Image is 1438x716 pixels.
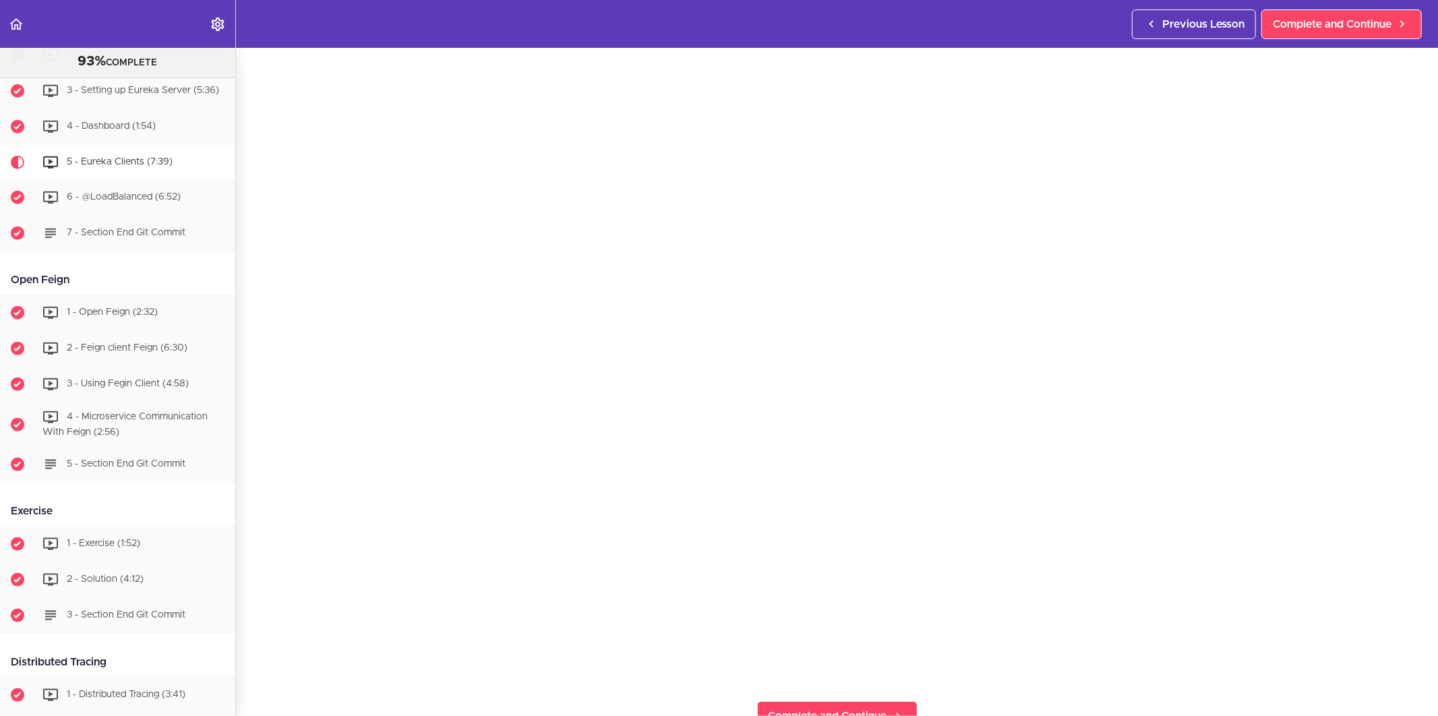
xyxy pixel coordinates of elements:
span: 1 - Distributed Tracing (3:41) [67,690,185,700]
span: Complete and Continue [1273,16,1391,32]
span: 1 - Open Feign (2:32) [67,307,158,317]
span: 3 - Using Fegin Client (4:58) [67,379,189,388]
span: 5 - Eureka Clients (7:39) [67,157,173,167]
span: 3 - Section End Git Commit [67,611,185,620]
span: Previous Lesson [1162,16,1245,32]
svg: Back to course curriculum [8,16,24,32]
div: COMPLETE [17,53,218,71]
span: 4 - Microservice Communication With Feign (2:56) [42,412,208,437]
span: 2 - Feign client Feign (6:30) [67,343,187,353]
span: 7 - Section End Git Commit [67,228,185,237]
span: 3 - Setting up Eureka Server (5:36) [67,86,219,95]
iframe: Video Player [263,34,1411,680]
a: Previous Lesson [1132,9,1256,39]
span: 4 - Dashboard (1:54) [67,121,156,131]
span: 6 - @LoadBalanced (6:52) [67,192,181,202]
span: 93% [78,55,107,68]
span: 5 - Section End Git Commit [67,460,185,469]
a: Complete and Continue [1261,9,1422,39]
span: 1 - Exercise (1:52) [67,539,140,549]
span: 2 - Solution (4:12) [67,575,144,585]
svg: Settings Menu [210,16,226,32]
